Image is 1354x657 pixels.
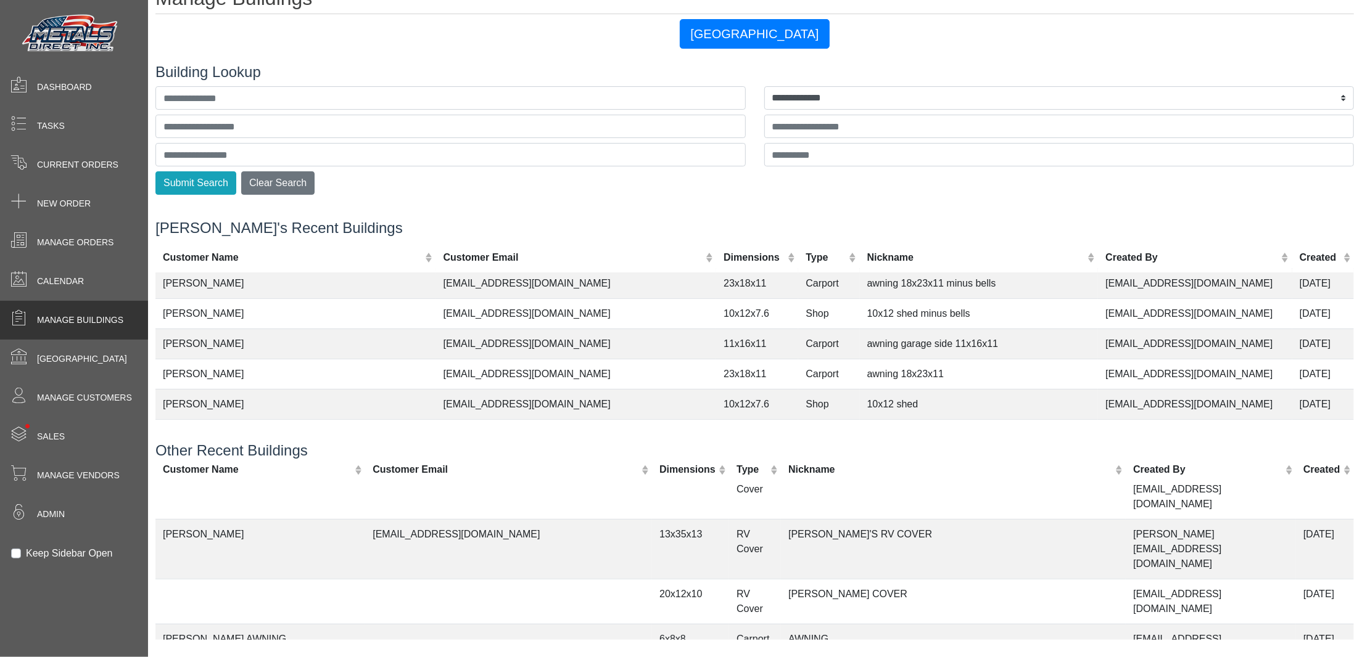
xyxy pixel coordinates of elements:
td: 10x12x7.6 [716,298,798,328]
td: [EMAIL_ADDRESS][DOMAIN_NAME] [365,519,652,579]
label: Keep Sidebar Open [26,546,113,561]
div: Customer Name [163,462,352,477]
div: Nickname [867,250,1084,264]
td: [EMAIL_ADDRESS][DOMAIN_NAME] [1098,328,1292,359]
div: Created [1303,462,1340,477]
td: [PERSON_NAME]'S RV COVER [781,459,1126,519]
td: matt [860,419,1099,449]
td: [EMAIL_ADDRESS][DOMAIN_NAME] [436,389,717,419]
td: awning 18x23x11 [860,359,1099,389]
td: 23x18x11 [716,359,798,389]
td: [PERSON_NAME] [155,389,436,419]
td: [DATE] [1296,579,1354,624]
td: [PERSON_NAME] [155,268,436,298]
span: Sales [37,430,65,443]
td: [EMAIL_ADDRESS][DOMAIN_NAME] [436,298,717,328]
td: [EMAIL_ADDRESS][DOMAIN_NAME] [1098,419,1292,449]
td: RV Cover [729,519,781,579]
span: Calendar [37,275,84,288]
span: Dashboard [37,81,92,94]
td: [DATE] [1292,389,1354,419]
span: Current Orders [37,158,118,171]
td: 10x12 shed minus bells [860,298,1099,328]
td: [DATE] [1296,519,1354,579]
td: RV Cover [729,579,781,624]
td: RV Cover [729,459,781,519]
td: awning garage side 11x16x11 [860,328,1099,359]
span: Admin [37,508,65,521]
span: Manage Buildings [37,314,123,327]
div: Type [806,250,846,264]
td: [PERSON_NAME] [155,328,436,359]
td: 10x12 shed [860,389,1099,419]
td: [PERSON_NAME] [155,298,436,328]
td: [DATE] [1296,459,1354,519]
td: [EMAIL_ADDRESS][DOMAIN_NAME] [1098,389,1292,419]
td: [PERSON_NAME]'S RV COVER [781,519,1126,579]
td: [PERSON_NAME][EMAIL_ADDRESS][DOMAIN_NAME] [1126,459,1296,519]
span: Manage Vendors [37,469,120,482]
span: [GEOGRAPHIC_DATA] [37,353,127,365]
div: Customer Email [444,250,703,264]
span: Tasks [37,120,65,133]
td: Carport [798,359,859,389]
span: • [12,406,43,446]
td: 40x60x14 [716,419,798,449]
h4: [PERSON_NAME]'s Recent Buildings [155,219,1354,237]
td: [DATE] [1292,419,1354,449]
span: New Order [37,197,91,210]
td: Shop [798,419,859,449]
td: [PERSON_NAME] [155,519,365,579]
td: Shop [798,298,859,328]
td: Carport [798,268,859,298]
span: Manage Customers [37,391,132,404]
a: [GEOGRAPHIC_DATA] [680,28,829,39]
button: Submit Search [155,171,236,195]
td: [PERSON_NAME] [155,359,436,389]
td: 20x12x10 [652,579,729,624]
td: 10x12x7.6 [716,389,798,419]
td: [DATE] [1292,359,1354,389]
td: [EMAIL_ADDRESS][DOMAIN_NAME] [1098,359,1292,389]
td: [EMAIL_ADDRESS][DOMAIN_NAME] [365,459,652,519]
img: Metals Direct Inc Logo [19,11,123,57]
div: Created [1300,250,1340,264]
div: Created By [1105,250,1278,264]
td: [EMAIL_ADDRESS][DOMAIN_NAME] [436,328,717,359]
td: [EMAIL_ADDRESS][DOMAIN_NAME] [1098,298,1292,328]
td: [PERSON_NAME][EMAIL_ADDRESS][DOMAIN_NAME] [1126,519,1296,579]
div: Dimensions [659,462,716,477]
td: Shop [798,389,859,419]
button: [GEOGRAPHIC_DATA] [680,19,829,49]
td: [EMAIL_ADDRESS][DOMAIN_NAME] [1126,579,1296,624]
td: 23x18x11 [716,268,798,298]
div: Nickname [788,462,1112,477]
h4: Other Recent Buildings [155,442,1354,460]
td: [DATE] [1292,268,1354,298]
div: Customer Email [373,462,638,477]
div: Dimensions [724,250,785,264]
td: Carport [798,328,859,359]
td: [DATE] [1292,328,1354,359]
button: Clear Search [241,171,315,195]
h4: Building Lookup [155,63,1354,81]
td: [EMAIL_ADDRESS][DOMAIN_NAME] [436,359,717,389]
span: Manage Orders [37,236,114,249]
td: [PERSON_NAME] COVER [781,579,1126,624]
td: [EMAIL_ADDRESS][DOMAIN_NAME] [436,268,717,298]
td: awning 18x23x11 minus bells [860,268,1099,298]
td: 13x35x13 [652,459,729,519]
td: 13x35x13 [652,519,729,579]
td: [PERSON_NAME] [155,459,365,519]
div: Created By [1133,462,1282,477]
td: 11x16x11 [716,328,798,359]
td: [DATE] [1292,298,1354,328]
td: [EMAIL_ADDRESS][DOMAIN_NAME] [1098,268,1292,298]
div: Type [737,462,767,477]
div: Customer Name [163,250,422,264]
